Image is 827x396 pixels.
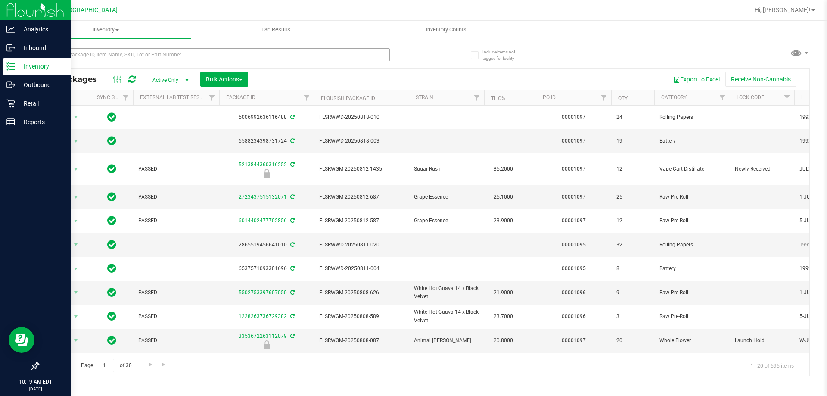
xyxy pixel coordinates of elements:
a: Go to the last page [158,359,171,371]
span: Hi, [PERSON_NAME]! [755,6,811,13]
span: Lab Results [250,26,302,34]
a: 00001097 [562,218,586,224]
span: Rolling Papers [659,113,724,122]
span: select [71,191,81,203]
span: 19 [616,137,649,145]
span: select [71,215,81,227]
button: Bulk Actions [200,72,248,87]
a: Qty [618,95,628,101]
a: Sync Status [97,94,130,100]
span: Launch Hold [735,337,789,345]
span: FLSRWWD-20250811-020 [319,241,404,249]
span: In Sync [107,310,116,322]
a: THC% [491,95,505,101]
div: Launch Hold [218,340,315,349]
span: 32 [616,241,649,249]
a: Filter [780,90,794,105]
a: 00001097 [562,337,586,343]
span: In Sync [107,215,116,227]
span: In Sync [107,191,116,203]
inline-svg: Retail [6,99,15,108]
span: Sync from Compliance System [289,194,295,200]
span: White Hot Guava 14 x Black Velvet [414,308,479,324]
span: In Sync [107,334,116,346]
span: PASSED [138,193,214,201]
span: White Hot Guava 14 x Black Velvet [414,284,479,301]
span: In Sync [107,111,116,123]
span: Sync from Compliance System [289,313,295,319]
span: PASSED [138,312,214,321]
p: Outbound [15,80,67,90]
span: Vape Cart Distillate [659,165,724,173]
a: Filter [205,90,219,105]
span: Sync from Compliance System [289,162,295,168]
span: FLSRWGM-20250808-626 [319,289,404,297]
span: Sync from Compliance System [289,265,295,271]
div: 6537571093301696 [218,265,315,273]
span: In Sync [107,163,116,175]
span: PASSED [138,165,214,173]
a: PO ID [543,94,556,100]
p: [DATE] [4,386,67,392]
a: 00001096 [562,313,586,319]
inline-svg: Inventory [6,62,15,71]
span: Raw Pre-Roll [659,217,724,225]
span: 12 [616,217,649,225]
span: 23.7000 [489,310,517,323]
span: In Sync [107,135,116,147]
span: Sugar Rush [414,165,479,173]
span: 23.9000 [489,215,517,227]
span: select [71,163,81,175]
a: 5502753397607050 [239,290,287,296]
span: select [71,311,81,323]
button: Export to Excel [668,72,725,87]
div: Newly Received [218,169,315,178]
span: FLSRWWD-20250818-003 [319,137,404,145]
span: Raw Pre-Roll [659,193,724,201]
span: FLSRWGM-20250808-589 [319,312,404,321]
a: Inventory [21,21,191,39]
a: 00001097 [562,194,586,200]
span: FLSRWGM-20250812-687 [319,193,404,201]
span: PASSED [138,217,214,225]
span: Grape Essence [414,193,479,201]
span: Sync from Compliance System [289,218,295,224]
a: Filter [119,90,133,105]
p: Inventory [15,61,67,72]
span: 8 [616,265,649,273]
span: FLSRWGM-20250808-087 [319,337,404,345]
span: 24 [616,113,649,122]
span: Whole Flower [659,337,724,345]
a: Filter [715,90,730,105]
span: FLSRWGM-20250812-587 [319,217,404,225]
a: Filter [597,90,611,105]
p: Reports [15,117,67,127]
span: In Sync [107,262,116,274]
span: In Sync [107,287,116,299]
span: 21.9000 [489,287,517,299]
span: Bulk Actions [206,76,243,83]
a: 1228263736729382 [239,313,287,319]
span: select [71,239,81,251]
span: PASSED [138,337,214,345]
span: select [71,111,81,123]
input: Search Package ID, Item Name, SKU, Lot or Part Number... [38,48,390,61]
span: 25 [616,193,649,201]
span: Sync from Compliance System [289,242,295,248]
a: Filter [470,90,484,105]
p: Inbound [15,43,67,53]
span: 12 [616,165,649,173]
a: Category [661,94,687,100]
span: select [71,263,81,275]
span: Raw Pre-Roll [659,289,724,297]
span: Sync from Compliance System [289,138,295,144]
span: Rolling Papers [659,241,724,249]
inline-svg: Inbound [6,44,15,52]
a: Go to the next page [144,359,157,371]
input: 1 [99,359,114,372]
div: 2865519456641010 [218,241,315,249]
span: Battery [659,265,724,273]
iframe: Resource center [9,327,34,353]
a: Lab Results [191,21,361,39]
a: 00001095 [562,242,586,248]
